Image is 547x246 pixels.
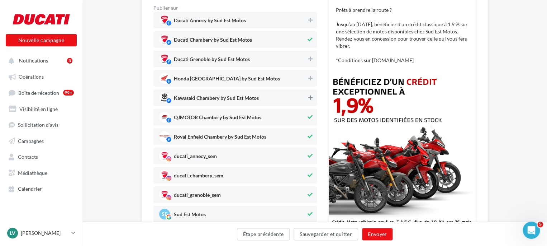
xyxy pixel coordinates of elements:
[67,58,72,64] div: 3
[18,154,38,160] span: Contacts
[174,96,259,103] span: Kawasaki Chambery by Sud Est Motos
[162,212,167,217] span: SE
[4,118,78,131] a: Sollicitation d'avis
[174,76,280,84] span: Honda [GEOGRAPHIC_DATA] by Sud Est Motos
[18,138,44,144] span: Campagnes
[174,134,266,142] span: Royal Enfield Chambery by Sud Est Motos
[18,170,47,176] span: Médiathèque
[21,229,68,237] p: [PERSON_NAME]
[174,18,246,26] span: Ducati Annecy by Sud Est Motos
[174,37,252,45] span: Ducati Chambery by Sud Est Motos
[19,106,58,112] span: Visibilité en ligne
[4,182,78,195] a: Calendrier
[18,122,58,128] span: Sollicitation d'avis
[18,89,59,96] span: Boîte de réception
[174,173,223,181] span: ducati_chambery_sem
[4,54,75,67] button: Notifications 3
[19,74,44,80] span: Opérations
[4,102,78,115] a: Visibilité en ligne
[174,57,250,65] span: Ducati Grenoble by Sud Est Motos
[237,228,290,240] button: Étape précédente
[4,134,78,147] a: Campagnes
[174,192,221,200] span: ducati_grenoble_sem
[19,57,48,64] span: Notifications
[18,186,42,192] span: Calendrier
[537,222,543,227] span: 5
[6,34,77,46] button: Nouvelle campagne
[174,115,261,123] span: QJMOTOR Chambery by Sud Est Motos
[294,228,358,240] button: Sauvegarder et quitter
[10,229,15,237] span: Lv
[523,222,540,239] iframe: Intercom live chat
[4,166,78,179] a: Médiathèque
[4,150,78,163] a: Contacts
[4,70,78,83] a: Opérations
[63,90,74,96] div: 99+
[153,5,317,10] div: Publier sur
[6,226,77,240] a: Lv [PERSON_NAME]
[174,212,206,220] span: Sud Est Motos
[4,86,78,99] a: Boîte de réception99+
[174,154,217,162] span: ducati_annecy_sem
[362,228,393,240] button: Envoyer
[336,6,468,64] p: Prêts à prendre la route ? Jusqu’au [DATE], bénéficiez d’un crédit classique à 1,9 % sur une séle...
